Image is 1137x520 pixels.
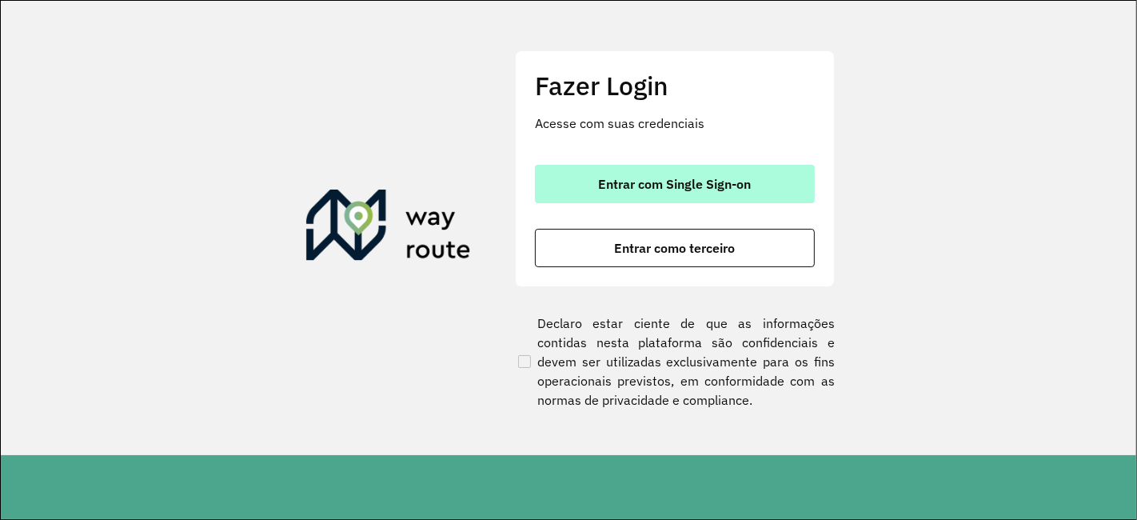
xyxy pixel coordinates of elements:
span: Entrar com Single Sign-on [599,178,752,190]
button: button [535,229,815,267]
img: Roteirizador AmbevTech [306,190,471,266]
label: Declaro estar ciente de que as informações contidas nesta plataforma são confidenciais e devem se... [515,314,835,410]
p: Acesse com suas credenciais [535,114,815,133]
h2: Fazer Login [535,70,815,101]
button: button [535,165,815,203]
span: Entrar como terceiro [615,242,736,254]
